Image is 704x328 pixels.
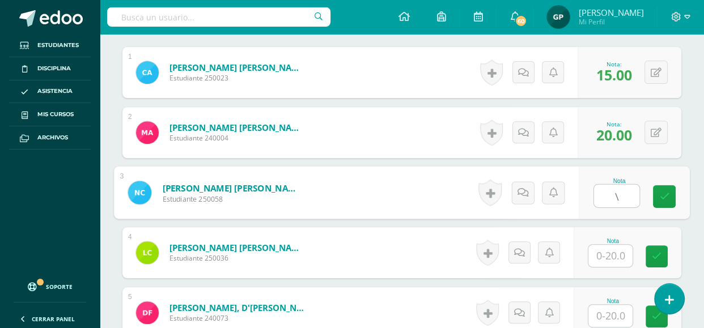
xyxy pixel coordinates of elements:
[9,34,91,57] a: Estudiantes
[169,122,306,133] a: [PERSON_NAME] [PERSON_NAME]
[169,302,306,313] a: [PERSON_NAME], D'[PERSON_NAME]
[169,133,306,143] span: Estudiante 240004
[594,185,639,207] input: 0-20.0
[9,57,91,80] a: Disciplina
[588,305,633,327] input: 0-20.0
[596,60,632,68] div: Nota:
[596,125,632,144] span: 20.00
[169,313,306,323] span: Estudiante 240073
[169,62,306,73] a: [PERSON_NAME] [PERSON_NAME]
[169,73,306,83] span: Estudiante 250023
[578,7,643,18] span: [PERSON_NAME]
[14,271,86,299] a: Soporte
[37,64,71,73] span: Disciplina
[37,87,73,96] span: Asistencia
[136,241,159,264] img: c55f4607ebfba145a03105570092990e.png
[162,182,302,194] a: [PERSON_NAME] [PERSON_NAME]
[588,298,638,304] div: Nota
[136,61,159,84] img: 2d957e6d42b50995e6a0602c69c67896.png
[37,110,74,119] span: Mis cursos
[9,126,91,150] a: Archivos
[596,65,632,84] span: 15.00
[136,121,159,144] img: 44080a9ff208ac1c8f8dfb354cd7474d.png
[547,6,570,28] img: 143e5e3a06fc6204df52ddb5c6cb0634.png
[515,15,527,27] span: 60
[46,283,73,291] span: Soporte
[596,120,632,128] div: Nota:
[588,238,638,244] div: Nota
[578,17,643,27] span: Mi Perfil
[128,181,151,204] img: 78c4889d00064b79b33de392ef0c6399.png
[107,7,330,27] input: Busca un usuario...
[593,177,645,184] div: Nota
[162,194,302,204] span: Estudiante 250058
[9,103,91,126] a: Mis cursos
[169,253,306,263] span: Estudiante 250036
[9,80,91,104] a: Asistencia
[169,242,306,253] a: [PERSON_NAME] [PERSON_NAME]
[136,301,159,324] img: 52510ec253585a42433ed10baf666c7c.png
[32,315,75,323] span: Cerrar panel
[588,245,633,267] input: 0-20.0
[37,41,79,50] span: Estudiantes
[37,133,68,142] span: Archivos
